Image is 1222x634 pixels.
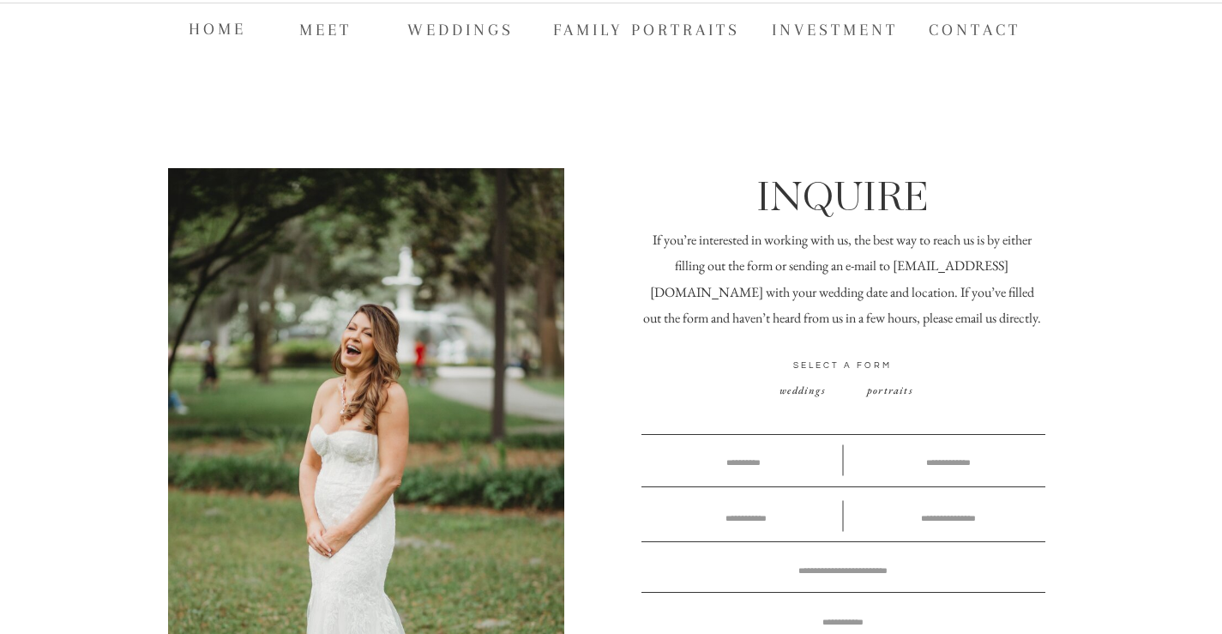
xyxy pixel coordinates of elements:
a: Investment [772,15,901,41]
h3: SELECT A FORM [655,359,1031,376]
a: CONTACT [929,15,1037,41]
a: portraits [845,384,936,398]
a: HOME [189,15,246,40]
h1: INQUIRE [633,170,1051,217]
p: If you’re interested in working with us, the best way to reach us is by either filling out the fo... [641,227,1044,335]
a: weddings [757,384,848,398]
a: MEET [299,15,354,41]
a: WEDDINGS [407,15,515,41]
a: FAMILY PORTRAITS [553,15,746,41]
